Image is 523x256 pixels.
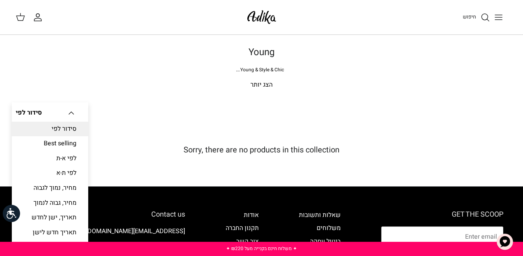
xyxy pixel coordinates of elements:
[317,223,341,233] a: משלוחים
[236,66,284,73] span: Young & Style & Chic.
[12,166,88,181] a: לפי ת-א
[226,245,297,252] a: ✦ משלוח חינם בקנייה מעל ₪220 ✦
[310,237,341,246] a: ביטול עסקה
[381,210,503,219] h6: GET THE SCOOP
[12,225,88,240] a: תאריך חדש לישן
[16,108,42,117] span: סידור לפי
[12,181,88,196] a: מחיר, נמוך לגבוה
[12,122,88,137] a: סידור לפי
[16,47,507,58] h1: Young
[16,145,507,155] h5: Sorry, there are no products in this collection
[493,230,517,254] button: צ'אט
[463,13,476,20] span: חיפוש
[236,237,259,246] a: צור קשר
[16,80,507,90] p: הצג יותר
[33,13,46,22] a: החשבון שלי
[490,9,507,26] button: Toggle menu
[12,210,88,225] a: תאריך, ישן לחדש
[245,8,278,26] img: Adika IL
[12,136,88,151] a: Best selling
[299,210,341,220] a: שאלות ותשובות
[12,151,88,166] a: לפי א-ת
[463,13,490,22] a: חיפוש
[381,226,503,247] input: Email
[16,104,76,122] button: סידור לפי
[226,223,259,233] a: תקנון החברה
[20,210,185,219] h6: Contact us
[86,226,185,236] a: [EMAIL_ADDRESS][DOMAIN_NAME]
[244,210,259,220] a: אודות
[12,196,88,211] a: מחיר, גבוה לנמוך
